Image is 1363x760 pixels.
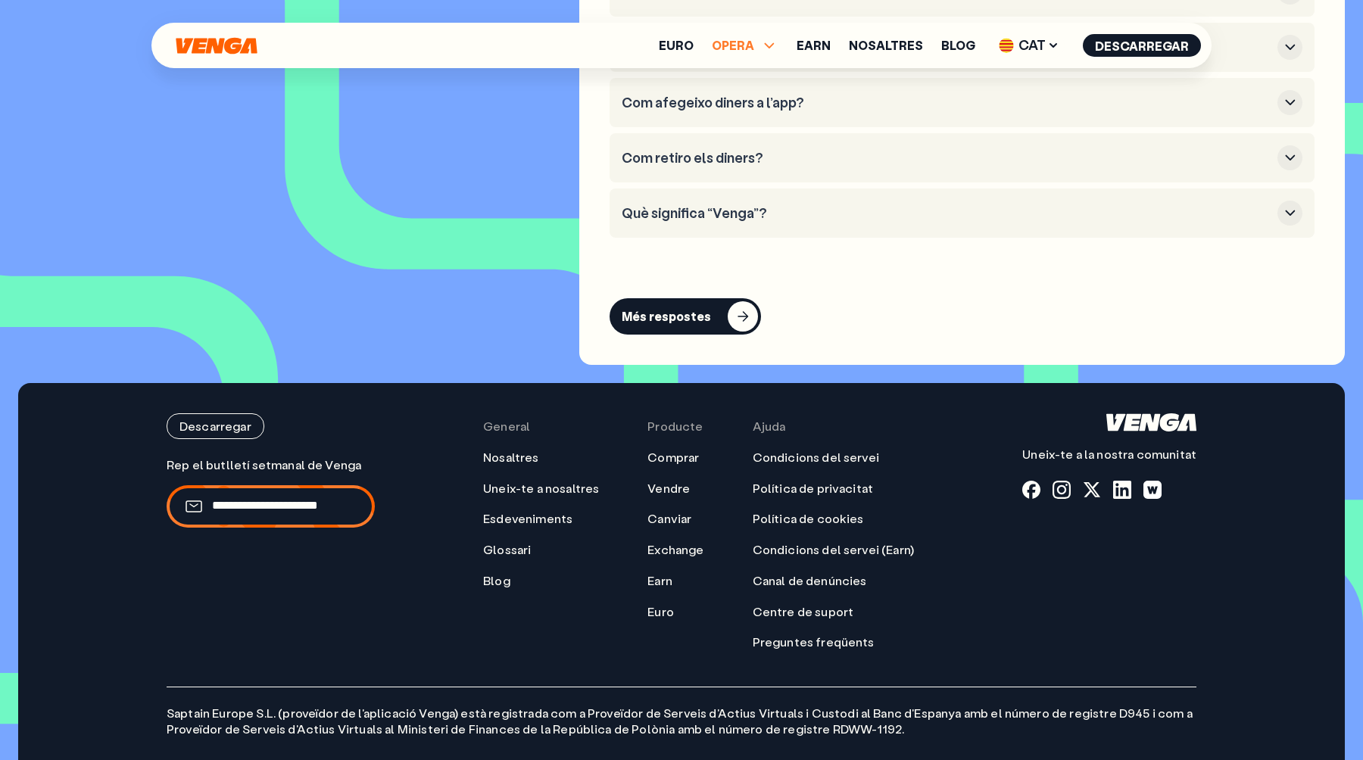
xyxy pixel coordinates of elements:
[167,457,375,473] p: Rep el butlletí setmanal de Venga
[1083,34,1201,57] button: Descarregar
[753,634,875,650] a: Preguntes freqüents
[1022,481,1040,499] a: fb
[753,481,874,497] a: Política de privacitat
[174,37,259,55] svg: Inici
[647,604,674,620] a: Euro
[647,511,691,527] a: Canviar
[483,542,531,558] a: Glossari
[610,298,761,335] button: Més respostes
[647,481,690,497] a: Vendre
[622,90,1302,115] button: Com afegeixo diners a l’app?
[712,36,778,55] span: OPERA
[647,419,703,435] span: Producte
[483,481,599,497] a: Uneix-te a nosaltres
[1022,447,1196,463] p: Uneix-te a la nostra comunitat
[483,573,510,589] a: Blog
[622,205,1271,222] h3: Què significa “Venga”?
[941,39,975,51] a: Blog
[999,38,1014,53] img: flag-cat
[993,33,1065,58] span: CAT
[167,687,1196,737] p: Saptain Europe S.L. (proveïdor de l'aplicació Venga) està registrada com a Proveïdor de Serveis d...
[753,419,786,435] span: Ajuda
[647,542,703,558] a: Exchange
[753,604,854,620] a: Centre de suport
[712,39,754,51] span: OPERA
[622,145,1302,170] button: Com retiro els diners?
[797,39,831,51] a: Earn
[1083,481,1101,499] a: x
[659,39,694,51] a: Euro
[622,201,1302,226] button: Què significa “Venga”?
[622,95,1271,111] h3: Com afegeixo diners a l’app?
[622,309,711,324] div: Més respostes
[647,573,672,589] a: Earn
[1053,481,1071,499] a: instagram
[167,413,264,439] button: Descarregar
[622,150,1271,167] h3: Com retiro els diners?
[1143,481,1162,499] a: warpcast
[167,413,375,439] a: Descarregar
[753,511,864,527] a: Política de cookies
[483,450,538,466] a: Nosaltres
[849,39,923,51] a: Nosaltres
[483,419,530,435] span: General
[753,573,867,589] a: Canal de denúncies
[647,450,699,466] a: Comprar
[753,542,914,558] a: Condicions del servei (Earn)
[1106,413,1196,431] svg: Inici
[1113,481,1131,499] a: linkedin
[753,450,879,466] a: Condicions del servei
[483,511,572,527] a: Esdeveniments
